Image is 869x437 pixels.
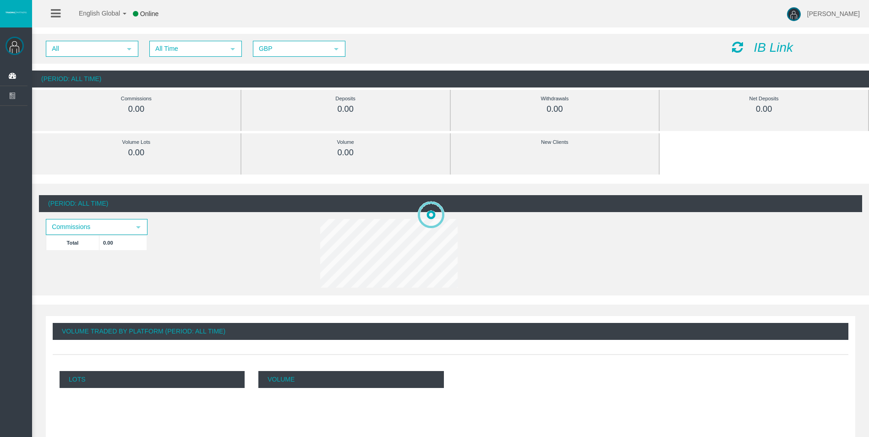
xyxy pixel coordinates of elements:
div: Deposits [262,93,429,104]
td: Total [46,235,99,250]
span: All Time [150,42,224,56]
span: select [135,224,142,231]
span: Online [140,10,158,17]
div: 0.00 [262,147,429,158]
div: Volume Traded By Platform (Period: All Time) [53,323,848,340]
p: Volume [258,371,443,388]
div: 0.00 [262,104,429,115]
i: Reload Dashboard [732,41,743,54]
div: Volume [262,137,429,147]
div: Withdrawals [471,93,639,104]
span: [PERSON_NAME] [807,10,860,17]
span: select [126,45,133,53]
span: All [47,42,121,56]
span: GBP [254,42,328,56]
span: English Global [67,10,120,17]
div: Net Deposits [680,93,847,104]
img: user-image [787,7,801,21]
td: 0.00 [99,235,147,250]
span: select [229,45,236,53]
img: logo.svg [5,11,27,14]
div: 0.00 [53,147,220,158]
div: (Period: All Time) [39,195,862,212]
div: (Period: All Time) [32,71,869,87]
div: New Clients [471,137,639,147]
p: Lots [60,371,245,388]
i: IB Link [754,40,793,55]
div: 0.00 [471,104,639,115]
span: select [333,45,340,53]
div: 0.00 [680,104,847,115]
div: Volume Lots [53,137,220,147]
div: 0.00 [53,104,220,115]
span: Commissions [47,220,130,234]
div: Commissions [53,93,220,104]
